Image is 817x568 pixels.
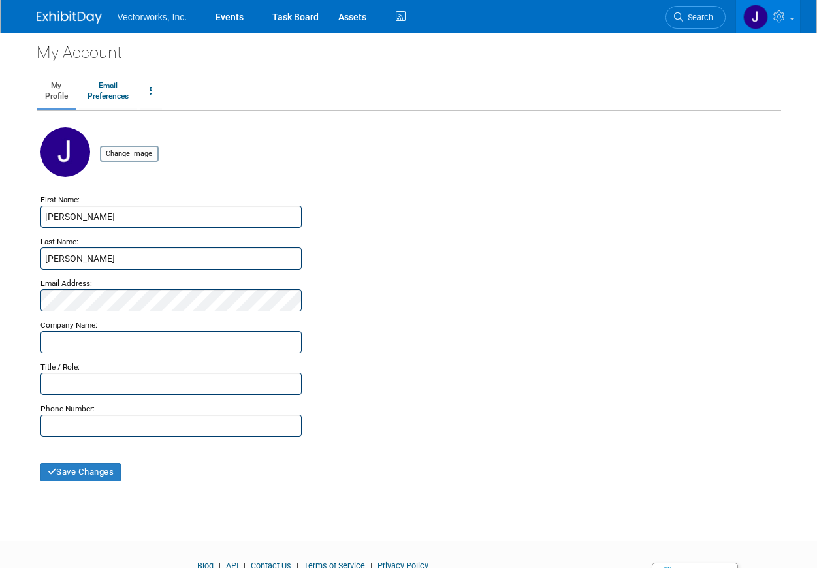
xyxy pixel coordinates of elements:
a: MyProfile [37,75,76,108]
a: Search [665,6,726,29]
a: EmailPreferences [79,75,137,108]
div: My Account [37,33,781,64]
img: ExhibitDay [37,11,102,24]
small: Last Name: [40,237,78,246]
small: Phone Number: [40,404,95,413]
small: Title / Role: [40,362,80,371]
span: Search [683,12,713,22]
button: Save Changes [40,463,121,481]
img: Jennifer Williams [743,5,768,29]
small: First Name: [40,195,80,204]
small: Email Address: [40,279,92,288]
span: Vectorworks, Inc. [118,12,187,22]
img: J.jpg [40,127,90,177]
small: Company Name: [40,321,97,330]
